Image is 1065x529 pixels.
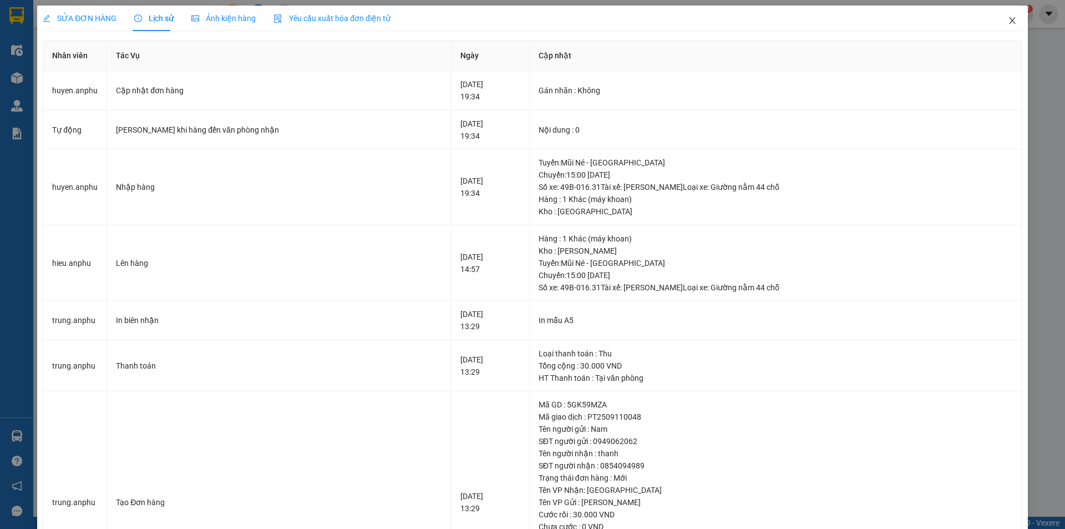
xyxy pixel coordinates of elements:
div: Nhập hàng [116,181,442,193]
img: icon [273,14,282,23]
th: Ngày [452,41,530,71]
button: Close [997,6,1028,37]
span: Lịch sử [134,14,174,23]
div: 40.000 [8,74,124,87]
div: Gán nhãn : Không [539,84,1013,97]
div: Tên VP Nhận: [GEOGRAPHIC_DATA] [539,484,1013,496]
div: Tuyến : Mũi Né - [GEOGRAPHIC_DATA] Chuyến: 15:00 [DATE] Số xe: 49B-016.31 Tài xế: [PERSON_NAME] L... [539,257,1013,294]
td: Tự động [43,110,107,150]
span: Ảnh kiện hàng [191,14,256,23]
div: [DATE] 19:34 [460,175,520,199]
div: Hàng : 1 Khác (máy khoan) [539,233,1013,245]
div: Trạng thái đơn hàng : Mới [539,472,1013,484]
div: [PERSON_NAME] [130,34,219,48]
div: Loại thanh toán : Thu [539,347,1013,360]
div: [DATE] 13:29 [460,490,520,515]
span: picture [191,14,199,22]
div: Tên người gửi : Nam [539,423,1013,435]
div: Nội dung : 0 [539,124,1013,136]
td: huyen.anphu [43,149,107,225]
div: Mã GD : 5GK59MZA [539,399,1013,411]
div: [PERSON_NAME] [130,9,219,34]
td: trung.anphu [43,340,107,392]
div: In mẫu A5 [539,314,1013,326]
span: SỬA ĐƠN HÀNG [43,14,116,23]
div: Tên VP Gửi : [PERSON_NAME] [539,496,1013,508]
td: trung.anphu [43,301,107,340]
div: In biên nhận [116,314,442,326]
div: [GEOGRAPHIC_DATA] [9,9,122,34]
td: hieu.anphu [43,225,107,301]
div: Tạo Đơn hàng [116,496,442,508]
div: [DATE] 13:29 [460,354,520,378]
span: edit [43,14,50,22]
span: Yêu cầu xuất hóa đơn điện tử [273,14,390,23]
div: Cước rồi : 30.000 VND [539,508,1013,521]
div: Mã giao dịch : PT2509110048 [539,411,1013,423]
th: Cập nhật [530,41,1022,71]
span: Gửi: [9,9,27,21]
div: Tuyến : Mũi Né - [GEOGRAPHIC_DATA] Chuyến: 15:00 [DATE] Số xe: 49B-016.31 Tài xế: [PERSON_NAME] L... [539,157,1013,193]
div: [DATE] 14:57 [460,251,520,275]
div: Tổng cộng : 30.000 VND [539,360,1013,372]
th: Nhân viên [43,41,107,71]
span: DĐ: [130,54,146,66]
div: [PERSON_NAME] khi hàng đến văn phòng nhận [116,124,442,136]
td: huyen.anphu [43,71,107,110]
div: [DATE] 19:34 [460,118,520,142]
span: Nhận: [130,9,156,21]
div: Tên người nhận : thanh [539,447,1013,460]
span: CƯỚC RỒI : [8,75,61,87]
div: [DATE] 13:29 [460,308,520,332]
div: SĐT người nhận : 0854094989 [539,460,1013,472]
span: clock-circle [134,14,142,22]
th: Tác Vụ [107,41,452,71]
div: Kho : [GEOGRAPHIC_DATA] [539,205,1013,218]
div: Cập nhật đơn hàng [116,84,442,97]
div: HT Thanh toán : Tại văn phòng [539,372,1013,384]
span: close [1008,16,1017,25]
div: Hàng : 1 Khác (máy khoan) [539,193,1013,205]
div: Thanh toán [116,360,442,372]
div: [DATE] 19:34 [460,78,520,103]
div: SĐT người gửi : 0949062062 [539,435,1013,447]
div: Kho : [PERSON_NAME] [539,245,1013,257]
span: 124 NĐC [146,48,213,67]
div: Lên hàng [116,257,442,269]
